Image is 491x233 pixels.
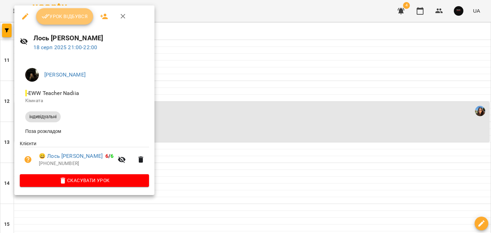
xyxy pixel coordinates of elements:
[33,33,149,43] h6: Лось [PERSON_NAME]
[25,114,61,120] span: індивідуальні
[25,68,39,82] img: f5abae652e62703163658f9ce914701b.jpeg
[44,71,86,78] a: [PERSON_NAME]
[25,176,144,184] span: Скасувати Урок
[20,151,36,168] button: Візит ще не сплачено. Додати оплату?
[42,12,88,20] span: Урок відбувся
[20,174,149,187] button: Скасувати Урок
[20,125,149,137] li: Поза розкладом
[25,97,144,104] p: Кімната
[33,44,98,51] a: 18 серп 2025 21:00-22:00
[105,153,108,159] span: 6
[20,140,149,174] ul: Клієнти
[39,160,114,167] p: [PHONE_NUMBER]
[36,8,93,25] button: Урок відбувся
[25,90,80,96] span: - EWW Teacher Nadiia
[105,153,114,159] b: /
[110,153,114,159] span: 6
[39,152,103,160] a: 😀 Лось [PERSON_NAME]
